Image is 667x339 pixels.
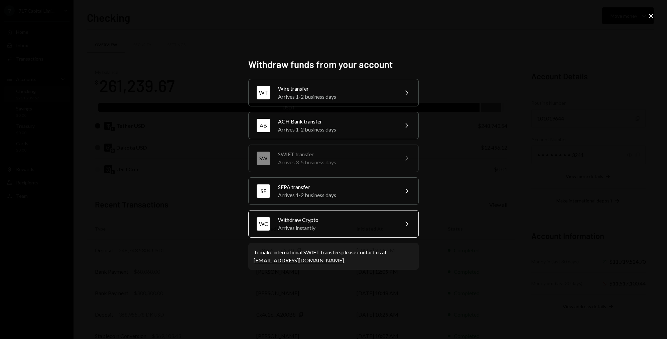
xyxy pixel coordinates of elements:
div: Wire transfer [278,85,394,93]
div: To make international SWIFT transfers please contact us at . [254,248,413,264]
div: WT [257,86,270,99]
a: [EMAIL_ADDRESS][DOMAIN_NAME] [254,257,344,264]
button: WTWire transferArrives 1-2 business days [248,79,419,106]
button: SWSWIFT transferArrives 3-5 business days [248,145,419,172]
div: SWIFT transfer [278,150,394,158]
div: Arrives instantly [278,224,394,232]
div: WC [257,217,270,231]
div: SEPA transfer [278,183,394,191]
div: Withdraw Crypto [278,216,394,224]
button: WCWithdraw CryptoArrives instantly [248,210,419,238]
div: Arrives 1-2 business days [278,93,394,101]
button: ABACH Bank transferArrives 1-2 business days [248,112,419,139]
div: ACH Bank transfer [278,117,394,125]
div: SW [257,152,270,165]
div: Arrives 1-2 business days [278,191,394,199]
div: Arrives 1-2 business days [278,125,394,134]
h2: Withdraw funds from your account [248,58,419,71]
div: AB [257,119,270,132]
button: SESEPA transferArrives 1-2 business days [248,177,419,205]
div: SE [257,184,270,198]
div: Arrives 3-5 business days [278,158,394,166]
